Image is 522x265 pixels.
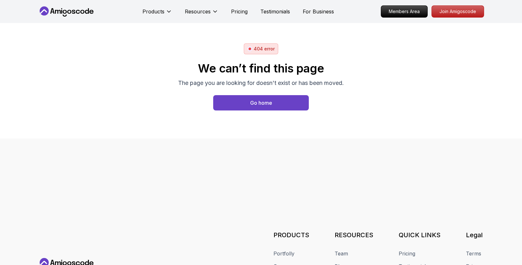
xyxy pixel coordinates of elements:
p: Products [142,8,164,15]
a: For Business [303,8,334,15]
button: Resources [185,8,218,20]
h3: Legal [466,231,484,239]
p: Resources [185,8,211,15]
p: Members Area [381,6,427,17]
a: Team [335,250,348,257]
p: The page you are looking for doesn't exist or has been moved. [178,79,344,87]
p: Join Amigoscode [432,6,484,17]
a: Terms [466,250,481,257]
button: Products [142,8,172,20]
a: Members Area [381,5,428,18]
p: 404 error [254,46,275,52]
a: Portfolly [273,250,294,257]
button: Go home [213,95,309,110]
a: Pricing [231,8,248,15]
a: Pricing [399,250,415,257]
h3: PRODUCTS [273,231,309,239]
a: Join Amigoscode [431,5,484,18]
a: Testimonials [260,8,290,15]
div: Go home [250,99,272,107]
h3: RESOURCES [335,231,373,239]
h3: QUICK LINKS [399,231,440,239]
a: Home page [213,95,309,110]
h2: We can’t find this page [178,62,344,75]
